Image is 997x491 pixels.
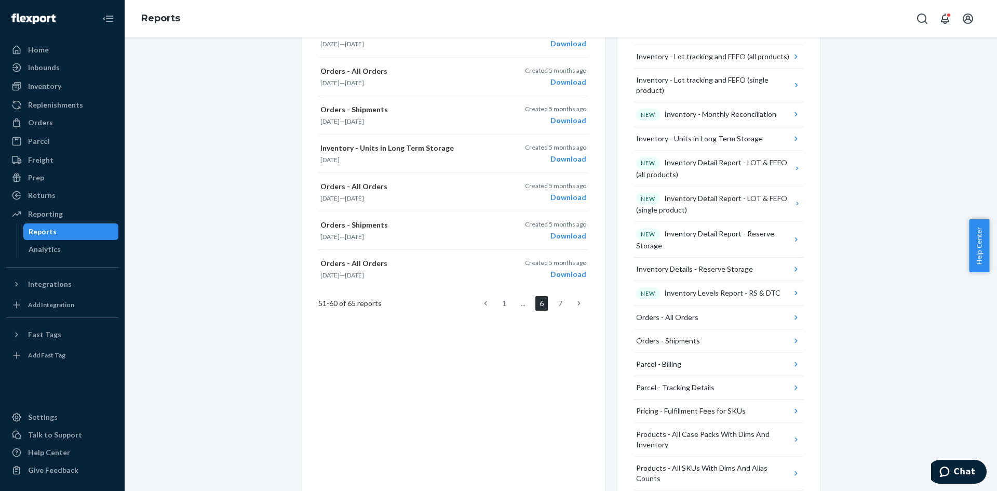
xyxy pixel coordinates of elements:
button: Integrations [6,276,118,293]
p: — [320,271,496,280]
button: Inventory - Lot tracking and FEFO (all products) [634,45,803,69]
p: — [320,39,496,48]
button: Inventory Details - Reserve Storage [634,258,803,281]
button: Open notifications [935,8,955,29]
p: Created 5 months ago [525,143,586,152]
div: Add Integration [28,300,74,309]
div: Products - All SKUs With Dims And Alias Counts [636,463,791,484]
button: Orders - All Orders[DATE]—[DATE]Created 5 months agoDownload [318,173,588,211]
div: Products - All Case Packs With Dims And Inventory [636,429,791,450]
div: Inventory Detail Report - LOT & FEFO (single product) [636,193,793,216]
a: Add Fast Tag [6,347,118,364]
div: Download [525,38,586,49]
div: Inventory [28,81,61,91]
p: Created 5 months ago [525,258,586,267]
p: Created 5 months ago [525,220,586,229]
a: Inbounds [6,59,118,76]
time: [DATE] [345,40,364,48]
div: Reporting [28,209,63,219]
button: Orders - All Orders [634,306,803,329]
div: Integrations [28,279,72,289]
button: Give Feedback [6,462,118,479]
button: Inventory - Units in Long Term Storage [634,127,803,151]
p: Inventory - Units in Long Term Storage [320,143,496,153]
button: Parcel - Tracking Details [634,376,803,400]
div: Inventory - Monthly Reconciliation [636,109,776,121]
div: Returns [28,190,56,201]
a: Settings [6,409,118,426]
p: Orders - All Orders [320,66,496,76]
button: NEWInventory Detail Report - LOT & FEFO (all products) [634,151,803,187]
div: Add Fast Tag [28,351,65,360]
div: Inventory - Lot tracking and FEFO (all products) [636,51,789,62]
time: [DATE] [320,79,340,87]
p: Orders - Shipments [320,220,496,230]
img: Flexport logo [11,14,56,24]
div: Reports [29,227,57,237]
a: Inventory [6,78,118,95]
button: Pricing - Fulfillment Fees for SKUs [634,400,803,423]
p: Orders - Shipments [320,104,496,115]
a: Page 7 [554,296,567,311]
a: Prep [6,169,118,186]
div: Download [525,115,586,126]
time: [DATE] [320,40,340,48]
time: [DATE] [320,233,340,241]
button: Orders - Shipments[DATE]—[DATE]Created 5 months agoDownload [318,96,588,135]
time: [DATE] [345,194,364,202]
button: Inventory - Lot tracking and FEFO (single product) [634,69,803,102]
time: [DATE] [320,117,340,125]
button: Products - All Case Packs With Dims And Inventory [634,423,803,457]
button: Orders - All Orders[DATE]—[DATE]Created 5 months agoDownload [318,250,588,288]
ol: breadcrumbs [133,4,188,34]
button: Open Search Box [912,8,933,29]
div: Download [525,77,586,87]
div: Orders [28,117,53,128]
a: Home [6,42,118,58]
p: Created 5 months ago [525,181,586,190]
a: Page 1 [498,296,510,311]
button: Inventory - Units in Long Term Storage[DATE]Created 5 months agoDownload [318,135,588,173]
div: Give Feedback [28,465,78,475]
button: Fast Tags [6,326,118,343]
button: Open account menu [958,8,978,29]
a: Analytics [23,241,119,258]
div: Inventory Levels Report - RS & DTC [636,287,780,300]
a: Add Integration [6,297,118,313]
p: — [320,78,496,87]
iframe: Opens a widget where you can chat to one of our agents [931,460,987,486]
time: [DATE] [320,271,340,279]
div: Home [28,45,49,55]
li: ... [517,296,529,311]
p: NEW [641,289,655,298]
a: Freight [6,152,118,168]
a: Returns [6,187,118,204]
p: — [320,194,496,203]
div: Settings [28,412,58,422]
div: Orders - All Orders [636,312,698,323]
div: Replenishments [28,100,83,110]
a: Reports [141,12,180,24]
time: [DATE] [320,194,340,202]
time: [DATE] [320,156,340,164]
div: Inventory Details - Reserve Storage [636,264,753,274]
button: Talk to Support [6,427,118,443]
time: [DATE] [345,271,364,279]
div: Inventory Detail Report - Reserve Storage [636,228,791,251]
a: Orders [6,114,118,131]
a: Parcel [6,133,118,150]
span: 51 - 60 of 65 reports [318,298,382,309]
div: Inventory Detail Report - LOT & FEFO (all products) [636,157,793,180]
div: Inbounds [28,62,60,73]
p: — [320,117,496,126]
a: Reporting [6,206,118,222]
div: Parcel - Tracking Details [636,382,715,393]
button: Help Center [969,219,989,272]
button: Close Navigation [98,8,118,29]
a: Help Center [6,444,118,461]
div: Orders - Shipments [636,336,700,346]
div: Parcel - Billing [636,359,681,369]
div: Download [525,269,586,280]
